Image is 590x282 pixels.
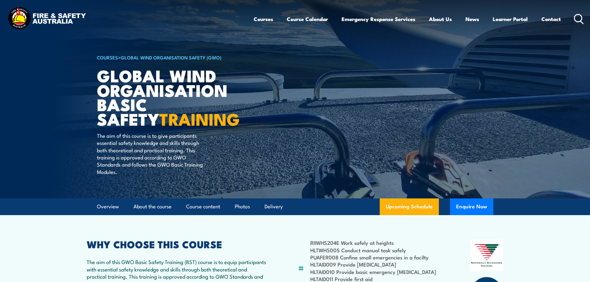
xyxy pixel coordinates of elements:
[254,11,273,27] a: Courses
[450,198,493,215] button: Enquire Now
[97,132,210,175] p: The aim of this course is to give participants essential safety knowledge and skills through both...
[97,68,250,126] h1: Global Wind Organisation Basic Safety
[97,54,250,61] h6: >
[97,198,119,215] a: Overview
[87,240,268,248] h2: WHY CHOOSE THIS COURSE
[310,254,436,261] li: PUAFER008 Confine small emergencies in a facilty
[470,240,504,271] img: Nationally Recognised Training logo.
[264,198,283,215] a: Delivery
[380,198,439,215] a: Upcoming Schedule
[235,198,250,215] a: Photos
[429,11,452,27] a: About Us
[121,54,221,61] a: Global Wind Organisation Safety (GWO)
[97,54,118,61] a: COURSES
[310,268,436,275] li: HLTAID010 Provide basic emergency [MEDICAL_DATA]
[493,11,528,27] a: Learner Portal
[287,11,328,27] a: Course Calendar
[186,198,220,215] a: Course content
[159,106,240,131] strong: TRAINING
[465,11,479,27] a: News
[310,239,436,246] li: RIIWHS204E Work safely at heights
[133,198,172,215] a: About the course
[310,261,436,268] li: HLTAID009 Provide [MEDICAL_DATA]
[541,11,561,27] a: Contact
[310,246,436,254] li: HLTWHS005 Conduct manual task safely
[342,11,415,27] a: Emergency Response Services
